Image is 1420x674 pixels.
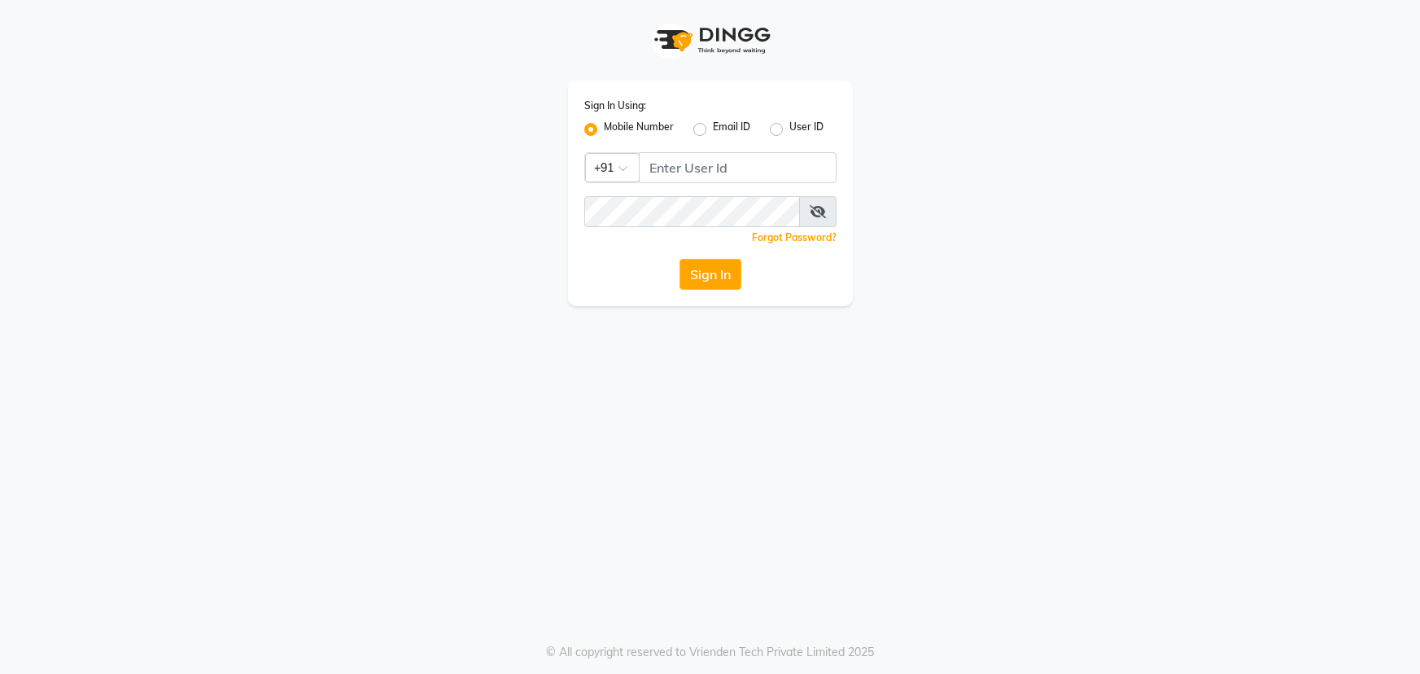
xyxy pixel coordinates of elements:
[639,152,837,183] input: Username
[679,259,741,290] button: Sign In
[604,120,674,139] label: Mobile Number
[752,231,837,243] a: Forgot Password?
[645,16,776,64] img: logo1.svg
[713,120,750,139] label: Email ID
[789,120,824,139] label: User ID
[584,98,646,113] label: Sign In Using:
[584,196,800,227] input: Username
